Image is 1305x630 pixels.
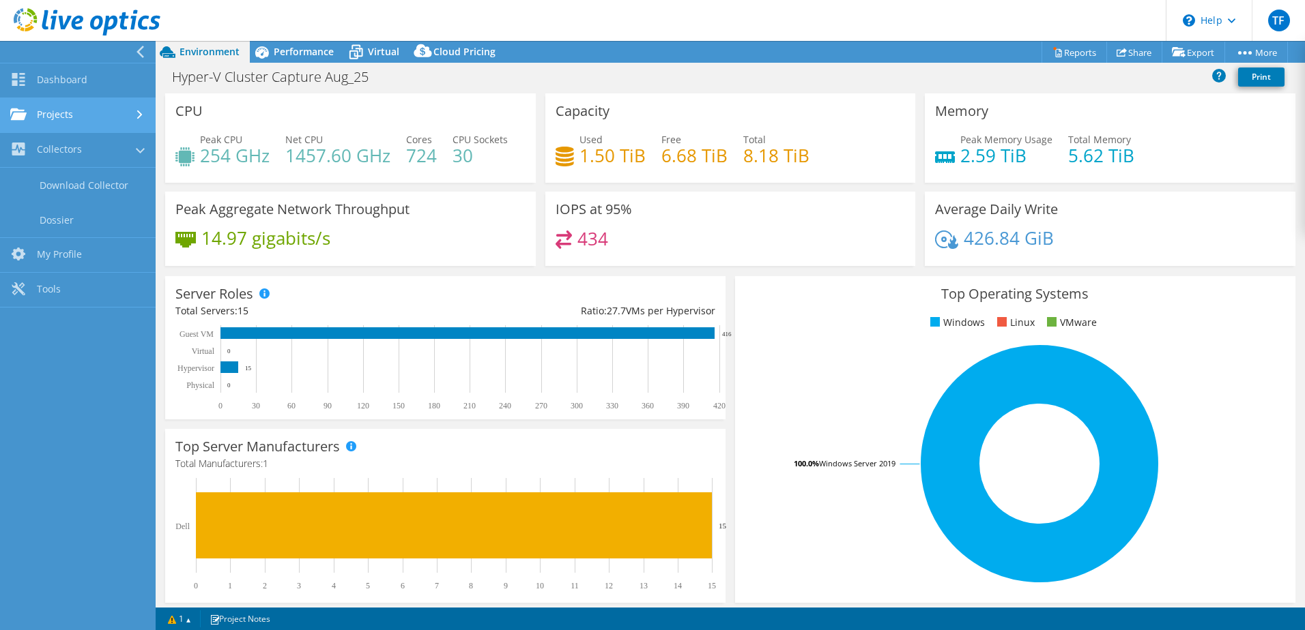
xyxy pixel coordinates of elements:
[192,346,215,356] text: Virtual
[166,70,390,85] h1: Hyper-V Cluster Capture Aug_25
[175,104,203,119] h3: CPU
[661,148,728,163] h4: 6.68 TiB
[745,286,1285,301] h3: Top Operating Systems
[252,401,260,410] text: 30
[238,304,248,317] span: 15
[200,133,242,146] span: Peak CPU
[935,202,1058,217] h3: Average Daily Write
[463,401,476,410] text: 210
[677,401,689,410] text: 390
[556,104,610,119] h3: Capacity
[366,581,370,590] text: 5
[175,456,715,471] h4: Total Manufacturers:
[453,133,508,146] span: CPU Sockets
[536,581,544,590] text: 10
[579,148,646,163] h4: 1.50 TiB
[722,331,732,337] text: 416
[194,581,198,590] text: 0
[175,439,340,454] h3: Top Server Manufacturers
[577,231,608,246] h4: 434
[743,148,809,163] h4: 8.18 TiB
[435,581,439,590] text: 7
[263,457,268,470] span: 1
[1068,133,1131,146] span: Total Memory
[1238,67,1285,87] a: Print
[332,581,336,590] text: 4
[297,581,301,590] text: 3
[556,202,632,217] h3: IOPS at 95%
[200,610,280,627] a: Project Notes
[158,610,201,627] a: 1
[605,581,613,590] text: 12
[1268,10,1290,31] span: TF
[1106,42,1162,63] a: Share
[433,45,496,58] span: Cloud Pricing
[201,230,330,245] h4: 14.97 gigabits/s
[960,148,1052,163] h4: 2.59 TiB
[1183,14,1195,27] svg: \n
[674,581,682,590] text: 14
[1044,315,1097,330] li: VMware
[935,104,988,119] h3: Memory
[713,401,726,410] text: 420
[571,401,583,410] text: 300
[357,401,369,410] text: 120
[504,581,508,590] text: 9
[960,133,1052,146] span: Peak Memory Usage
[1042,42,1107,63] a: Reports
[1162,42,1225,63] a: Export
[743,133,766,146] span: Total
[180,329,214,339] text: Guest VM
[287,401,296,410] text: 60
[263,581,267,590] text: 2
[406,133,432,146] span: Cores
[177,363,214,373] text: Hypervisor
[579,133,603,146] span: Used
[324,401,332,410] text: 90
[661,133,681,146] span: Free
[228,581,232,590] text: 1
[794,458,819,468] tspan: 100.0%
[175,522,190,531] text: Dell
[285,133,323,146] span: Net CPU
[392,401,405,410] text: 150
[819,458,895,468] tspan: Windows Server 2019
[708,581,716,590] text: 15
[401,581,405,590] text: 6
[994,315,1035,330] li: Linux
[186,380,214,390] text: Physical
[175,202,410,217] h3: Peak Aggregate Network Throughput
[927,315,985,330] li: Windows
[535,401,547,410] text: 270
[719,522,727,530] text: 15
[180,45,240,58] span: Environment
[1068,148,1134,163] h4: 5.62 TiB
[445,303,715,318] div: Ratio: VMs per Hypervisor
[428,401,440,410] text: 180
[606,401,618,410] text: 330
[245,365,252,372] text: 15
[274,45,334,58] span: Performance
[571,581,579,590] text: 11
[368,45,399,58] span: Virtual
[640,581,648,590] text: 13
[1224,42,1288,63] a: More
[453,148,508,163] h4: 30
[607,304,626,317] span: 27.7
[218,401,223,410] text: 0
[469,581,473,590] text: 8
[285,148,390,163] h4: 1457.60 GHz
[227,348,231,355] text: 0
[642,401,654,410] text: 360
[175,303,445,318] div: Total Servers:
[227,382,231,389] text: 0
[406,148,437,163] h4: 724
[499,401,511,410] text: 240
[175,286,253,301] h3: Server Roles
[964,230,1054,245] h4: 426.84 GiB
[200,148,270,163] h4: 254 GHz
